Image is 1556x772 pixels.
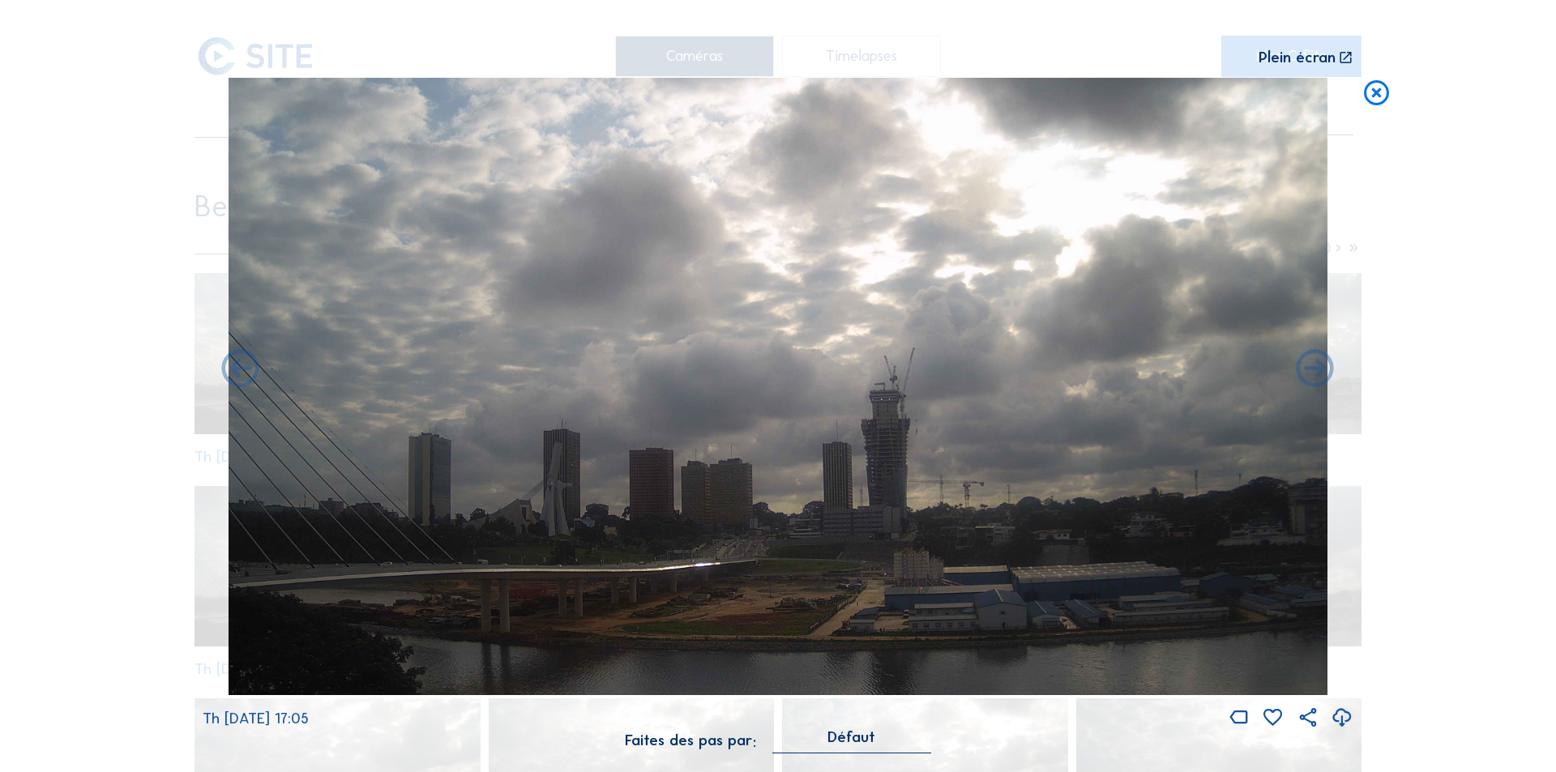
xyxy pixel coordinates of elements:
[218,348,263,393] i: Forward
[203,709,309,727] span: Th [DATE] 17:05
[625,733,756,749] div: Faites des pas par:
[772,730,931,753] div: Défaut
[1293,348,1338,393] i: Back
[827,730,875,744] div: Défaut
[229,78,1327,695] img: Image
[1259,50,1336,66] div: Plein écran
